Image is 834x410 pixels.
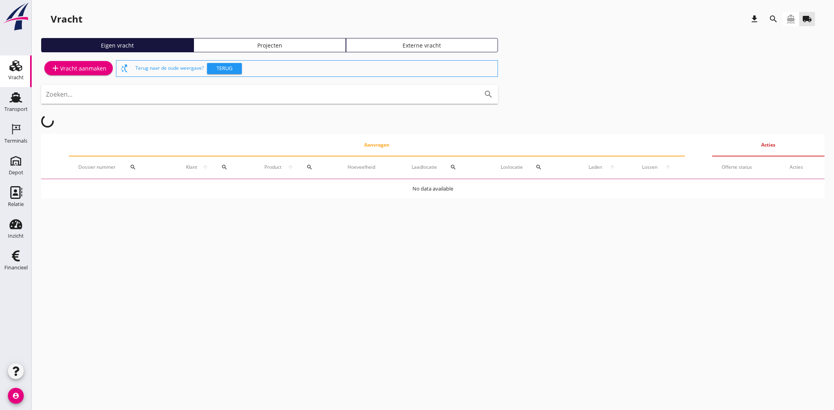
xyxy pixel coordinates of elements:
div: Depot [9,170,23,175]
div: Inzicht [8,233,24,238]
i: search [221,164,228,170]
div: Externe vracht [350,41,495,50]
div: Dossier nummer [78,158,165,177]
a: Eigen vracht [41,38,194,52]
i: search [484,90,493,99]
i: arrow_upward [284,164,296,170]
img: logo-small.a267ee39.svg [2,2,30,31]
i: arrow_upward [606,164,619,170]
i: local_shipping [802,14,812,24]
div: Vracht aanmaken [51,63,106,73]
i: search [536,164,542,170]
div: Offerte status [722,164,770,171]
i: search [450,164,456,170]
span: Lossen [638,164,661,171]
i: arrow_upward [661,164,675,170]
th: Aanvragen [69,134,685,156]
div: Projecten [197,41,342,50]
a: Projecten [194,38,346,52]
i: directions_boat [786,14,796,24]
a: Vracht aanmaken [44,61,113,75]
div: Eigen vracht [45,41,190,50]
div: Relatie [8,202,24,207]
div: Acties [790,164,815,171]
i: search [306,164,313,170]
i: switch_access_shortcut [120,64,129,73]
div: Terminals [4,138,27,143]
i: search [769,14,778,24]
div: Loslocatie [501,158,566,177]
div: Terug naar de oude weergave? [135,61,494,76]
div: Vracht [51,13,82,25]
i: download [750,14,759,24]
span: Product [262,164,285,171]
i: search [130,164,136,170]
div: Vracht [8,75,24,80]
span: Klant [184,164,200,171]
input: Zoeken... [46,88,471,101]
div: Hoeveelheid [348,164,393,171]
i: add [51,63,60,73]
div: Transport [4,107,28,112]
div: Terug [210,65,239,72]
th: Acties [712,134,825,156]
button: Terug [207,63,242,74]
a: Externe vracht [346,38,498,52]
td: No data available [41,179,825,198]
i: arrow_upward [200,164,211,170]
div: Laadlocatie [412,158,482,177]
span: Laden [585,164,606,171]
div: Financieel [4,265,28,270]
i: account_circle [8,388,24,404]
